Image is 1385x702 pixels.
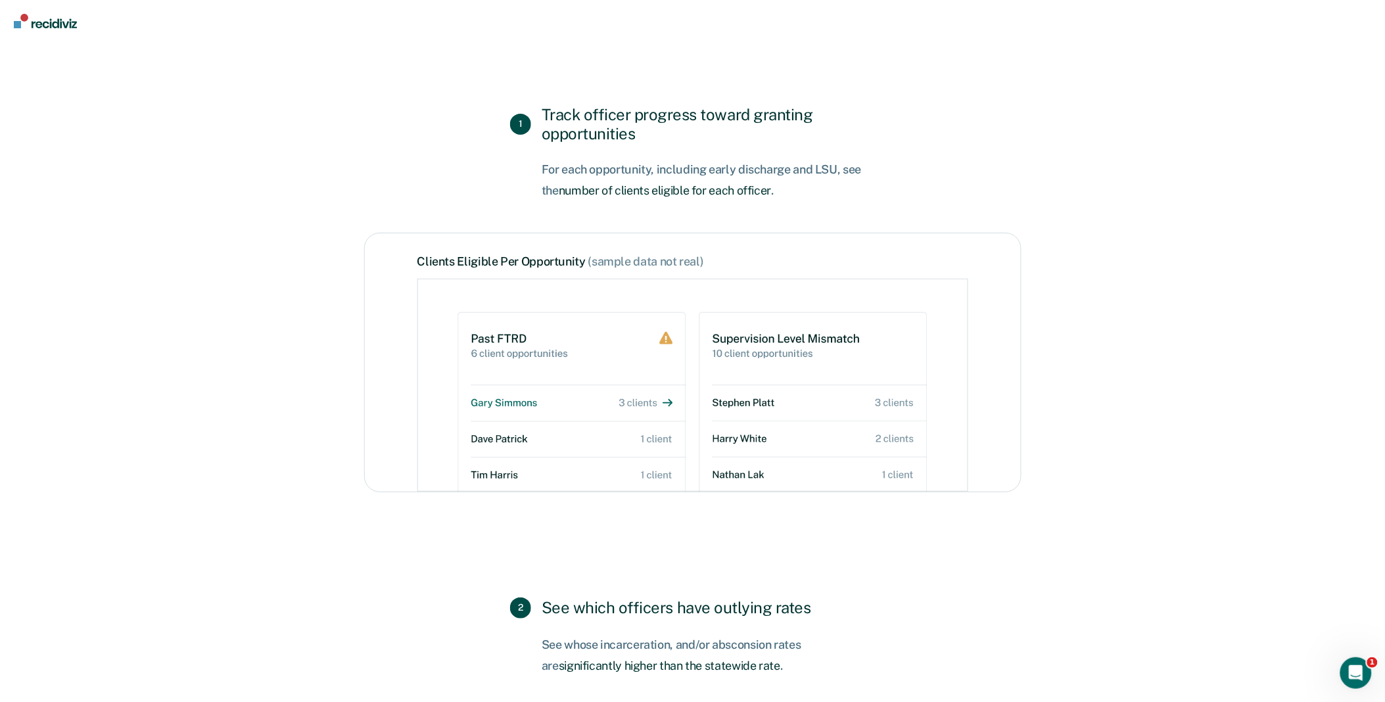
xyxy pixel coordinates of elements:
[1340,657,1372,689] iframe: Intercom live chat
[14,14,77,28] img: Recidiviz
[510,597,531,619] span: 2
[510,114,531,135] span: 1
[542,159,875,201] p: For each opportunity, including early discharge and LSU, see the .
[417,254,968,269] div: Clients Eligible Per Opportunity
[1367,657,1378,668] span: 1
[510,597,875,619] h2: See which officers have outlying rates
[542,634,875,676] p: See whose incarceration, and/or absconsion rates are .
[559,183,772,197] strong: number of clients eligible for each officer
[559,659,780,672] strong: significantly higher than the statewide rate
[588,254,704,268] span: (sample data not real)
[510,105,875,143] h2: Track officer progress toward granting opportunities
[417,279,968,492] img: Track officer progress toward granting opportunities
